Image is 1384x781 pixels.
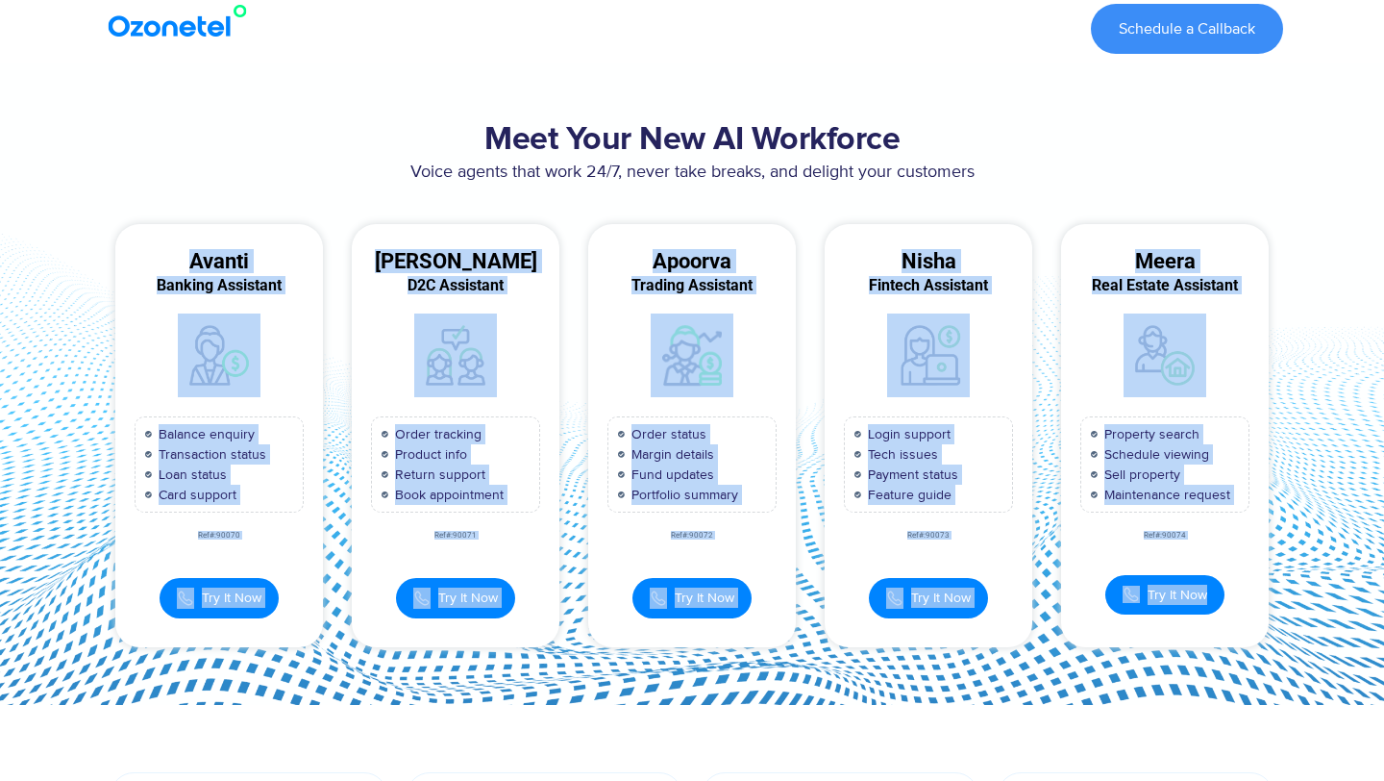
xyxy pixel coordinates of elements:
[1100,465,1180,485] span: Sell property
[1123,586,1140,603] img: Call Icon
[101,160,1283,186] p: Voice agents that work 24/7, never take breaks, and delight your customers
[588,277,796,294] div: Trading Assistant
[863,444,938,465] span: Tech issues
[863,465,958,485] span: Payment status
[202,588,261,608] span: Try It Now
[825,253,1032,270] div: Nisha
[650,588,667,609] img: Call Icon
[101,121,1283,160] h2: Meet Your New AI Workforce
[352,532,559,540] div: Ref#:90071
[154,465,227,485] span: Loan status
[177,588,194,609] img: Call Icon
[1091,4,1283,54] a: Schedule a Callback
[390,424,482,444] span: Order tracking
[869,578,988,618] button: Try It Now
[886,588,903,609] img: Call Icon
[1119,21,1255,37] span: Schedule a Callback
[627,424,706,444] span: Order status
[1100,485,1230,505] span: Maintenance request
[1061,253,1269,270] div: Meera
[1105,575,1224,615] button: Try It Now
[632,578,752,618] button: Try It Now
[352,253,559,270] div: [PERSON_NAME]
[588,532,796,540] div: Ref#:90072
[154,424,255,444] span: Balance enquiry
[1148,585,1207,605] span: Try It Now
[413,588,431,609] img: Call Icon
[588,253,796,270] div: Apoorva
[863,424,951,444] span: Login support
[160,578,279,618] button: Try It Now
[627,485,738,505] span: Portfolio summary
[390,444,467,465] span: Product info
[115,532,323,540] div: Ref#:90070
[627,465,714,485] span: Fund updates
[154,444,266,465] span: Transaction status
[911,588,971,608] span: Try It Now
[1061,532,1269,540] div: Ref#:90074
[115,277,323,294] div: Banking Assistant
[627,444,714,465] span: Margin details
[1100,444,1209,465] span: Schedule viewing
[438,588,498,608] span: Try It Now
[396,578,515,618] button: Try It Now
[863,485,951,505] span: Feature guide
[352,277,559,294] div: D2C Assistant
[1100,424,1199,444] span: Property search
[1061,277,1269,294] div: Real Estate Assistant
[390,485,504,505] span: Book appointment
[115,253,323,270] div: Avanti
[154,485,236,505] span: Card support
[390,465,485,485] span: Return support
[825,277,1032,294] div: Fintech Assistant
[675,588,734,608] span: Try It Now
[825,532,1032,540] div: Ref#:90073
